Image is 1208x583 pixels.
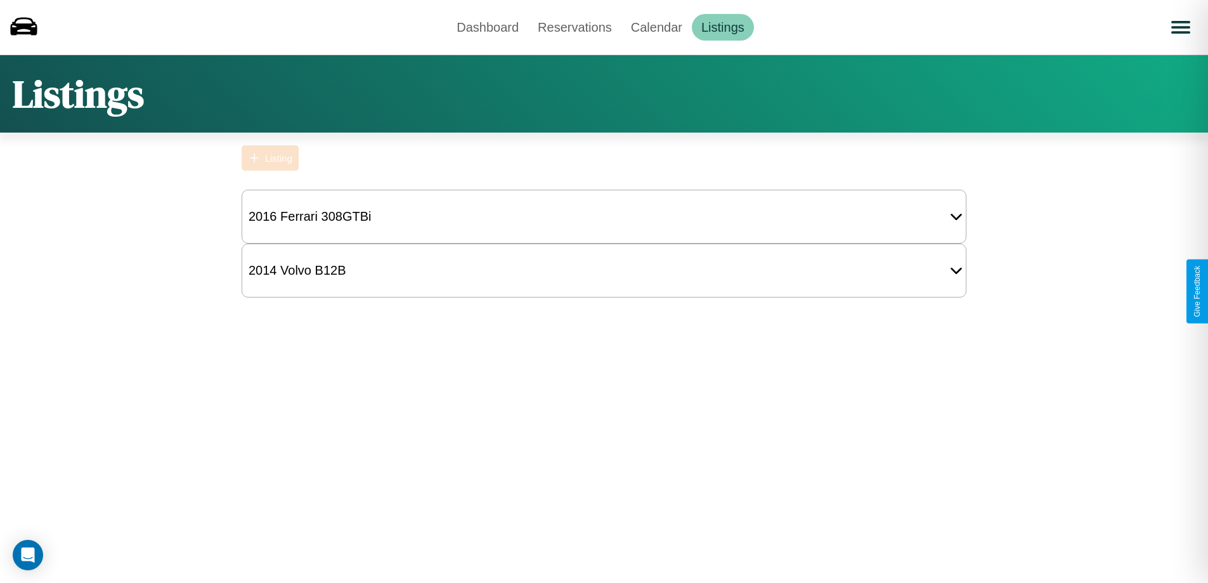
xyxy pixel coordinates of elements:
[242,257,353,284] div: 2014 Volvo B12B
[1163,10,1198,45] button: Open menu
[265,153,292,164] div: Listing
[621,14,692,41] a: Calendar
[1193,266,1202,317] div: Give Feedback
[528,14,621,41] a: Reservations
[242,145,299,171] button: Listing
[447,14,528,41] a: Dashboard
[692,14,754,41] a: Listings
[242,203,377,230] div: 2016 Ferrari 308GTBi
[13,540,43,570] div: Open Intercom Messenger
[13,68,144,120] h1: Listings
